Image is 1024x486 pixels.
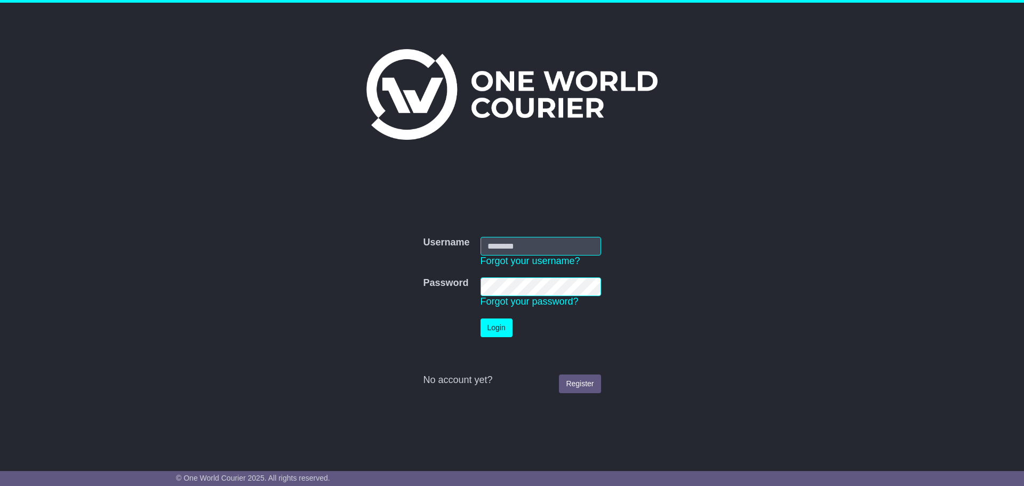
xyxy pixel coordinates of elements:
button: Login [481,318,513,337]
a: Forgot your password? [481,296,579,307]
label: Password [423,277,468,289]
span: © One World Courier 2025. All rights reserved. [176,474,330,482]
label: Username [423,237,469,249]
div: No account yet? [423,375,601,386]
a: Forgot your username? [481,256,580,266]
img: One World [366,49,658,140]
a: Register [559,375,601,393]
